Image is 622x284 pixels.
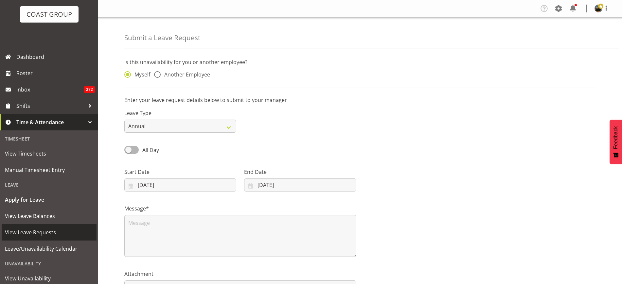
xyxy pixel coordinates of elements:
[5,195,93,205] span: Apply for Leave
[124,96,596,104] p: Enter your leave request details below to submit to your manager
[131,71,150,78] span: Myself
[84,86,95,93] span: 272
[2,162,97,178] a: Manual Timesheet Entry
[5,227,93,237] span: View Leave Requests
[244,178,356,192] input: Click to select...
[5,165,93,175] span: Manual Timesheet Entry
[2,208,97,224] a: View Leave Balances
[5,211,93,221] span: View Leave Balances
[124,178,236,192] input: Click to select...
[2,178,97,192] div: Leave
[2,257,97,270] div: Unavailability
[2,224,97,241] a: View Leave Requests
[124,205,356,212] label: Message*
[124,168,236,176] label: Start Date
[244,168,356,176] label: End Date
[2,145,97,162] a: View Timesheets
[2,241,97,257] a: Leave/Unavailability Calendar
[16,117,85,127] span: Time & Attendance
[27,9,72,19] div: COAST GROUP
[5,244,93,254] span: Leave/Unavailability Calendar
[5,149,93,159] span: View Timesheets
[610,120,622,164] button: Feedback - Show survey
[124,34,200,42] h4: Submit a Leave Request
[613,126,619,149] span: Feedback
[2,192,97,208] a: Apply for Leave
[142,146,159,154] span: All Day
[595,5,602,12] img: abe-denton65321ee68e143815db86bfb5b039cb77.png
[2,132,97,145] div: Timesheet
[16,68,95,78] span: Roster
[16,101,85,111] span: Shifts
[161,71,210,78] span: Another Employee
[16,52,95,62] span: Dashboard
[124,270,356,278] label: Attachment
[124,58,596,66] p: Is this unavailability for you or another employee?
[16,85,84,94] span: Inbox
[124,109,236,117] label: Leave Type
[5,274,93,283] span: View Unavailability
